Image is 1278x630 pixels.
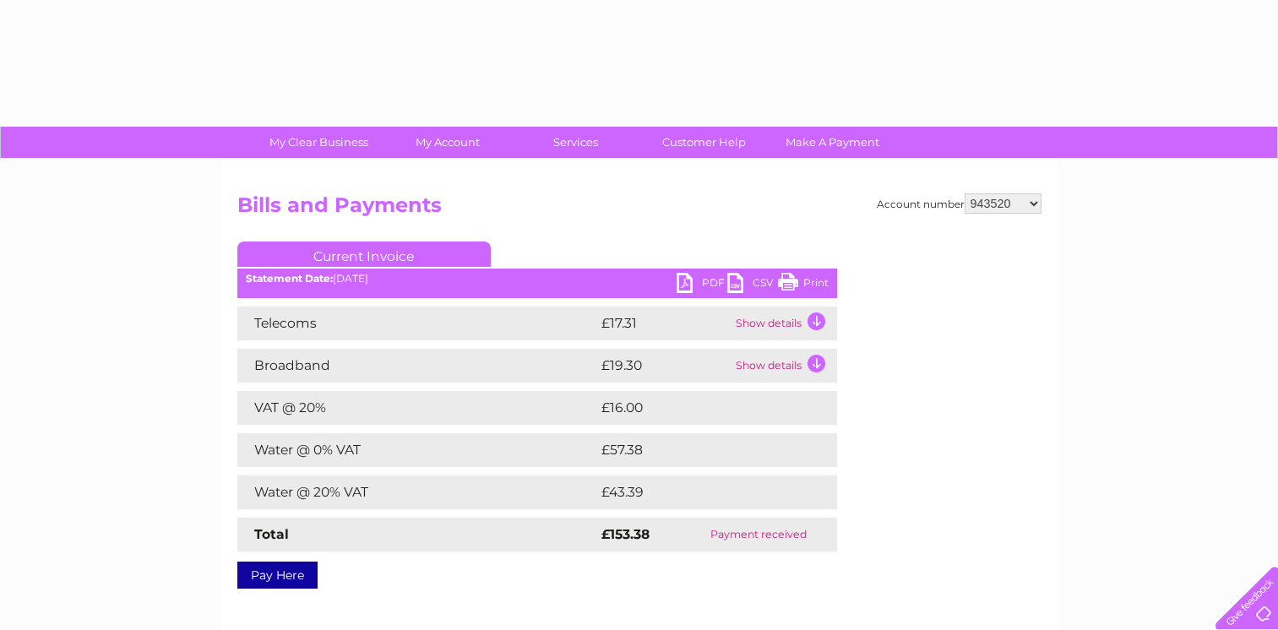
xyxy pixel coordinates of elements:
[731,307,837,340] td: Show details
[601,526,650,542] strong: £153.38
[681,518,836,551] td: Payment received
[237,433,597,467] td: Water @ 0% VAT
[597,349,731,383] td: £19.30
[254,526,289,542] strong: Total
[237,562,318,589] a: Pay Here
[237,273,837,285] div: [DATE]
[634,127,774,158] a: Customer Help
[237,475,597,509] td: Water @ 20% VAT
[237,242,491,267] a: Current Invoice
[237,349,597,383] td: Broadband
[727,273,778,297] a: CSV
[778,273,829,297] a: Print
[763,127,902,158] a: Make A Payment
[237,391,597,425] td: VAT @ 20%
[877,193,1041,214] div: Account number
[237,193,1041,225] h2: Bills and Payments
[237,307,597,340] td: Telecoms
[506,127,645,158] a: Services
[597,475,802,509] td: £43.39
[249,127,389,158] a: My Clear Business
[597,433,802,467] td: £57.38
[597,391,802,425] td: £16.00
[378,127,517,158] a: My Account
[246,272,333,285] b: Statement Date:
[597,307,731,340] td: £17.31
[677,273,727,297] a: PDF
[731,349,837,383] td: Show details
